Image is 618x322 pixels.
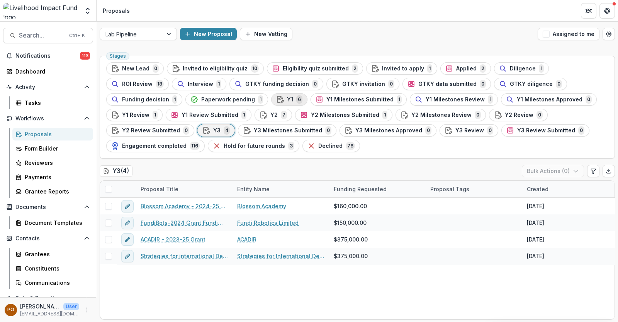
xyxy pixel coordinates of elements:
[12,142,93,155] a: Form Builder
[3,3,79,19] img: Livelihood Impact Fund logo
[68,31,87,40] div: Ctrl + K
[121,250,134,262] button: edit
[12,248,93,260] a: Grantees
[287,96,293,103] span: Y1
[185,93,268,106] button: Paperwork pending1
[487,126,493,135] span: 0
[355,127,422,134] span: Y3 Milestones Approved
[329,181,426,197] div: Funding Requested
[15,295,81,302] span: Data & Reporting
[156,80,164,88] span: 18
[106,62,164,75] button: New Lead0
[538,28,599,40] button: Assigned to me
[20,302,60,310] p: [PERSON_NAME]
[15,67,87,75] div: Dashboard
[522,185,553,193] div: Created
[122,143,187,149] span: Engagement completed
[122,112,149,118] span: Y1 Review
[121,200,134,212] button: edit
[425,126,431,135] span: 0
[311,112,379,118] span: Y2 Milestones Submitted
[183,65,248,72] span: Invited to eligibility quiz
[288,142,294,150] span: 3
[475,111,481,119] span: 0
[251,64,259,73] span: 10
[270,112,278,118] span: Y2
[396,109,486,121] button: Y2 Milestones Review0
[233,181,329,197] div: Entity Name
[302,140,360,152] button: Declined78
[136,185,183,193] div: Proposal Title
[271,93,307,106] button: Y16
[283,65,349,72] span: Eligibility quiz submitted
[136,181,233,197] div: Proposal Title
[188,81,213,87] span: Interview
[197,124,235,137] button: Y34
[183,126,189,135] span: 0
[556,80,562,88] span: 0
[527,202,544,210] div: [DATE]
[510,65,536,72] span: Diligence
[397,95,402,104] span: 1
[224,126,230,135] span: 4
[318,143,343,149] span: Declined
[603,28,615,40] button: Open table manager
[382,111,387,119] span: 1
[505,112,533,118] span: Y2 Review
[82,305,92,315] button: More
[488,95,493,104] span: 1
[106,109,163,121] button: Y1 Review1
[12,262,93,275] a: Constituents
[410,93,498,106] button: Y1 Milestones Review1
[122,96,169,103] span: Funding decision
[402,78,491,90] button: GTKY data submitted0
[25,130,87,138] div: Proposals
[25,279,87,287] div: Communications
[325,126,331,135] span: 0
[3,201,93,213] button: Open Documents
[201,96,255,103] span: Paperwork pending
[267,62,363,75] button: Eligibility quiz submitted2
[494,78,567,90] button: GTKY diligence0
[172,95,177,104] span: 1
[237,202,286,210] a: Blossom Academy
[334,219,367,227] span: $150,000.00
[334,202,367,210] span: $160,000.00
[296,95,302,104] span: 6
[229,78,323,90] button: GTKY funding decision0
[15,235,81,242] span: Contacts
[418,81,477,87] span: GTKY data submitted
[312,80,318,88] span: 0
[172,78,226,90] button: Interview1
[334,252,368,260] span: $375,000.00
[340,124,436,137] button: Y3 Milestones Approved0
[388,80,394,88] span: 0
[240,28,292,40] button: New Vetting
[501,124,589,137] button: Y3 Review Submitted0
[366,62,437,75] button: Invited to apply1
[480,64,486,73] span: 2
[599,3,615,19] button: Get Help
[3,65,93,78] a: Dashboard
[456,65,477,72] span: Applied
[581,3,596,19] button: Partners
[7,307,14,312] div: Peige Omondi
[237,252,324,260] a: Strategies for International Development
[122,65,149,72] span: New Lead
[106,93,182,106] button: Funding decision1
[167,62,264,75] button: Invited to eligibility quiz10
[427,64,432,73] span: 1
[25,250,87,258] div: Grantees
[20,310,79,317] p: [EMAIL_ADDRESS][DOMAIN_NAME]
[153,111,158,119] span: 1
[208,140,299,152] button: Hold for future rounds3
[258,95,263,104] span: 1
[19,32,65,39] span: Search...
[122,81,153,87] span: ROI Review
[141,219,228,227] a: FundiBots-2024 Grant Fundi@Work
[237,219,299,227] a: Fundi Robotics Limited
[510,81,553,87] span: GTKY diligence
[440,62,491,75] button: Applied2
[238,124,336,137] button: Y3 Milestones Submitted0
